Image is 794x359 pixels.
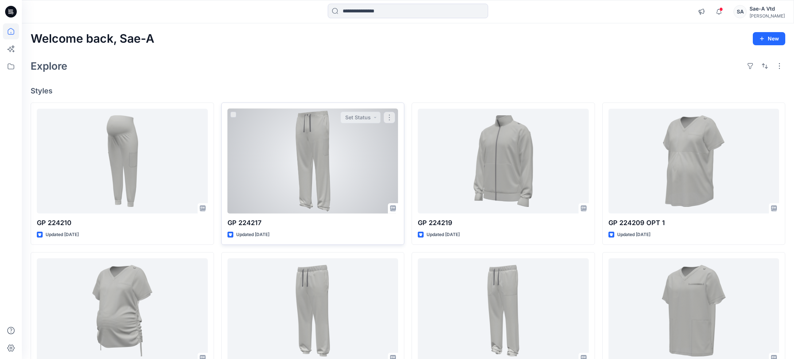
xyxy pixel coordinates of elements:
a: GP 224217 [227,109,398,214]
h2: Welcome back, Sae-A [31,32,154,46]
p: Updated [DATE] [617,231,650,239]
div: SA [733,5,747,18]
p: GP 224217 [227,218,398,228]
h4: Styles [31,86,785,95]
h2: Explore [31,60,67,72]
p: GP 224219 [418,218,589,228]
p: GP 224209 OPT 1 [608,218,779,228]
a: GP 224219 [418,109,589,214]
div: [PERSON_NAME] [750,13,785,19]
button: New [753,32,785,45]
div: Sae-A Vtd [750,4,785,13]
p: GP 224210 [37,218,208,228]
p: Updated [DATE] [427,231,460,239]
p: Updated [DATE] [46,231,79,239]
p: Updated [DATE] [236,231,269,239]
a: GP 224209 OPT 1 [608,109,779,214]
a: GP 224210 [37,109,208,214]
